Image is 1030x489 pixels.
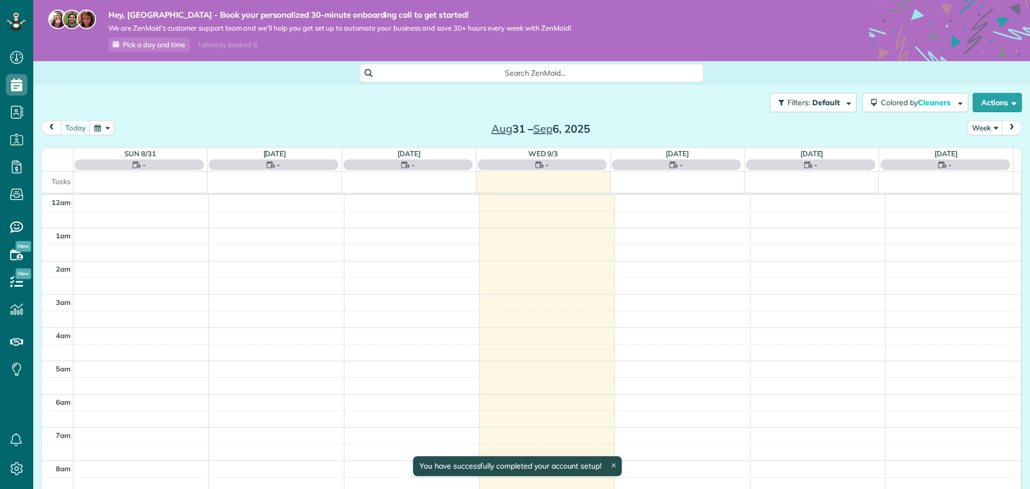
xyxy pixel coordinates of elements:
span: We are ZenMaid’s customer support team and we’ll help you get set up to automate your business an... [108,24,571,33]
a: Filters: Default [764,93,857,112]
img: michelle-19f622bdf1676172e81f8f8fba1fb50e276960ebfe0243fe18214015130c80e4.jpg [77,10,96,29]
span: Sep [533,122,553,135]
a: [DATE] [800,149,823,158]
img: maria-72a9807cf96188c08ef61303f053569d2e2a8a1cde33d635c8a3ac13582a053d.jpg [48,10,68,29]
span: - [948,159,952,170]
a: [DATE] [666,149,689,158]
a: Wed 9/3 [528,149,558,158]
span: Default [812,98,841,107]
span: - [411,159,415,170]
a: [DATE] [263,149,286,158]
span: 7am [56,431,71,440]
img: jorge-587dff0eeaa6aab1f244e6dc62b8924c3b6ad411094392a53c71c6c4a576187d.jpg [62,10,82,29]
button: Filters: Default [770,93,857,112]
span: 1am [56,231,71,240]
button: today [61,120,91,135]
span: 6am [56,398,71,406]
span: New [16,241,31,252]
span: - [814,159,818,170]
div: You have successfully completed your account setup! [413,456,622,476]
span: 8am [56,464,71,473]
span: Tasks [51,177,71,186]
span: 5am [56,364,71,373]
button: Actions [973,93,1022,112]
span: - [546,159,549,170]
button: Colored byCleaners [862,93,968,112]
span: New [16,268,31,279]
span: Colored by [881,98,954,107]
button: Week [967,120,1003,135]
strong: Hey, [GEOGRAPHIC_DATA] - Book your personalized 30-minute onboarding call to get started! [108,10,571,20]
span: Filters: [788,98,810,107]
a: [DATE] [398,149,421,158]
a: Sun 8/31 [124,149,156,158]
button: prev [41,120,62,135]
h2: 31 – 6, 2025 [474,123,608,135]
span: 4am [56,331,71,340]
span: - [143,159,146,170]
span: - [277,159,280,170]
span: 2am [56,265,71,273]
div: I already booked it [192,38,263,52]
span: 12am [51,198,71,207]
span: - [680,159,683,170]
span: 3am [56,298,71,306]
span: Cleaners [918,98,952,107]
button: next [1002,120,1022,135]
a: [DATE] [935,149,958,158]
span: Pick a day and time [123,40,185,49]
a: Pick a day and time [108,38,190,52]
span: Aug [491,122,512,135]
